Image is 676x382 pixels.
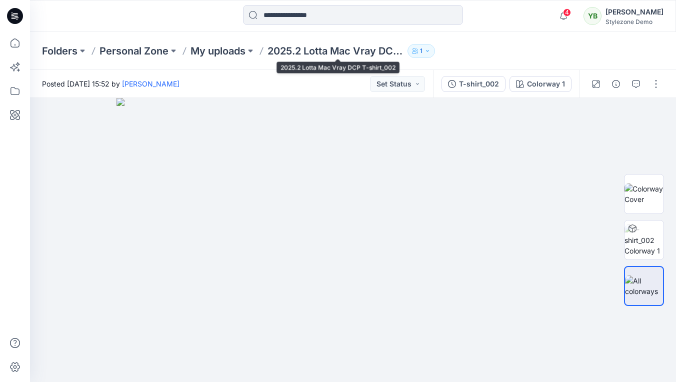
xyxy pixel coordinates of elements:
p: 1 [420,45,422,56]
div: YB [583,7,601,25]
a: Personal Zone [99,44,168,58]
span: 4 [563,8,571,16]
img: All colorways [625,275,663,296]
a: [PERSON_NAME] [122,79,179,88]
div: [PERSON_NAME] [605,6,663,18]
img: Colorway Cover [624,183,663,204]
img: eyJhbGciOiJIUzI1NiIsImtpZCI6IjAiLCJzbHQiOiJzZXMiLCJ0eXAiOiJKV1QifQ.eyJkYXRhIjp7InR5cGUiOiJzdG9yYW... [116,98,590,382]
div: Colorway 1 [527,78,565,89]
div: Stylezone Demo [605,18,663,25]
a: Folders [42,44,77,58]
img: T-shirt_002 Colorway 1 [624,224,663,256]
span: Posted [DATE] 15:52 by [42,78,179,89]
a: My uploads [190,44,245,58]
button: 1 [407,44,435,58]
button: T-shirt_002 [441,76,505,92]
div: T-shirt_002 [459,78,499,89]
button: Details [608,76,624,92]
p: 2025.2 Lotta Mac Vray DCP T-shirt_002 [267,44,403,58]
button: Colorway 1 [509,76,571,92]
